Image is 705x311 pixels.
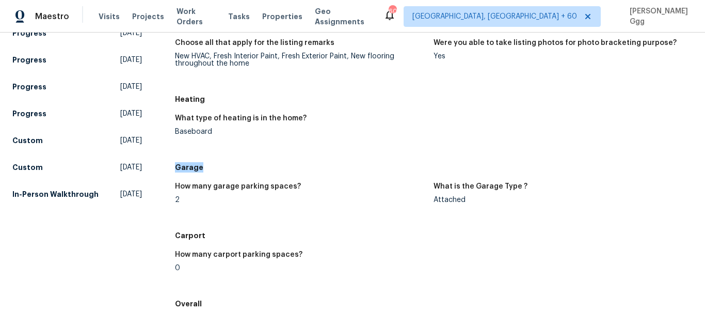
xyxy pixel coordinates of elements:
h5: Overall [175,299,693,309]
span: Properties [262,11,302,22]
span: [DATE] [120,55,142,65]
h5: Progress [12,82,46,92]
div: Baseboard [175,128,426,135]
span: Geo Assignments [315,6,371,27]
span: [DATE] [120,135,142,146]
h5: Were you able to take listing photos for photo bracketing purpose? [434,39,677,46]
span: Work Orders [177,6,216,27]
h5: Custom [12,135,43,146]
span: [DATE] [120,28,142,38]
a: Progress[DATE] [12,104,142,123]
span: Projects [132,11,164,22]
a: Progress[DATE] [12,24,142,42]
h5: What is the Garage Type ? [434,183,527,190]
h5: How many garage parking spaces? [175,183,301,190]
span: [DATE] [120,162,142,173]
div: New HVAC, Fresh Interior Paint, Fresh Exterior Paint, New flooring throughout the home [175,53,426,67]
a: Custom[DATE] [12,158,142,177]
h5: Carport [175,230,693,241]
h5: How many carport parking spaces? [175,251,302,258]
h5: Garage [175,162,693,173]
h5: What type of heating is in the home? [175,115,307,122]
a: In-Person Walkthrough[DATE] [12,185,142,204]
div: Attached [434,196,684,204]
h5: Progress [12,108,46,119]
span: [GEOGRAPHIC_DATA], [GEOGRAPHIC_DATA] + 60 [412,11,577,22]
h5: Progress [12,28,46,38]
h5: Progress [12,55,46,65]
h5: Choose all that apply for the listing remarks [175,39,334,46]
div: 608 [389,6,396,17]
span: [DATE] [120,108,142,119]
h5: In-Person Walkthrough [12,189,99,199]
div: Yes [434,53,684,60]
span: Maestro [35,11,69,22]
span: [DATE] [120,189,142,199]
h5: Heating [175,94,693,104]
a: Progress[DATE] [12,77,142,96]
span: Tasks [228,13,250,20]
span: [DATE] [120,82,142,92]
h5: Custom [12,162,43,173]
a: Custom[DATE] [12,131,142,150]
div: 0 [175,265,426,272]
div: 2 [175,196,426,204]
span: Visits [99,11,120,22]
span: [PERSON_NAME] Ggg [626,6,690,27]
a: Progress[DATE] [12,51,142,69]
